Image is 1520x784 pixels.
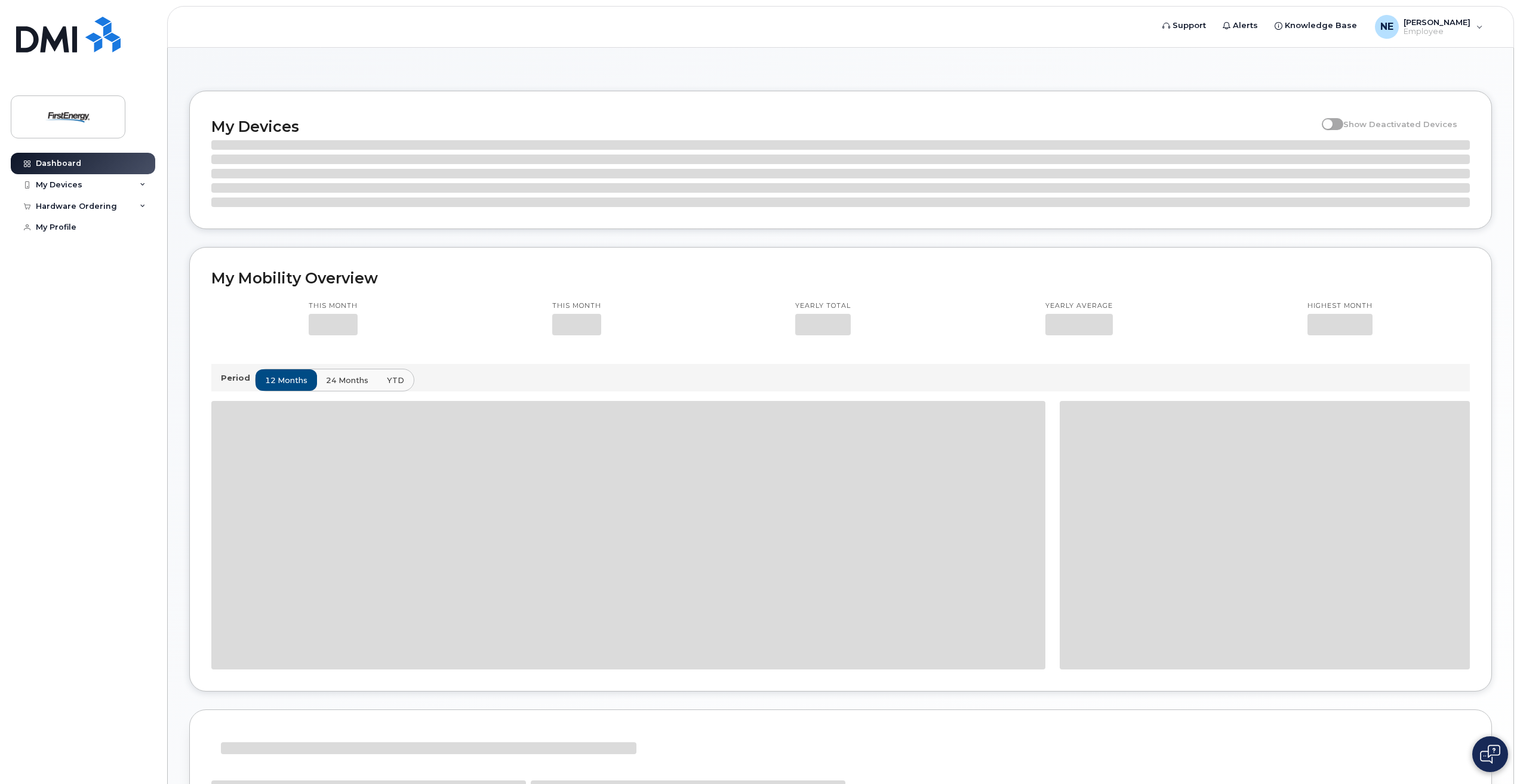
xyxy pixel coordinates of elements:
p: This month [552,301,601,311]
h2: My Devices [211,118,1316,135]
p: Yearly average [1045,301,1113,311]
p: Yearly total [795,301,851,311]
span: YTD [387,375,404,386]
p: Highest month [1307,301,1373,311]
p: Period [221,372,255,384]
p: This month [309,301,358,311]
h2: My Mobility Overview [211,269,1470,287]
span: Show Deactivated Devices [1343,119,1457,129]
span: 24 months [326,375,368,386]
input: Show Deactivated Devices [1322,113,1331,122]
img: Open chat [1480,745,1500,764]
